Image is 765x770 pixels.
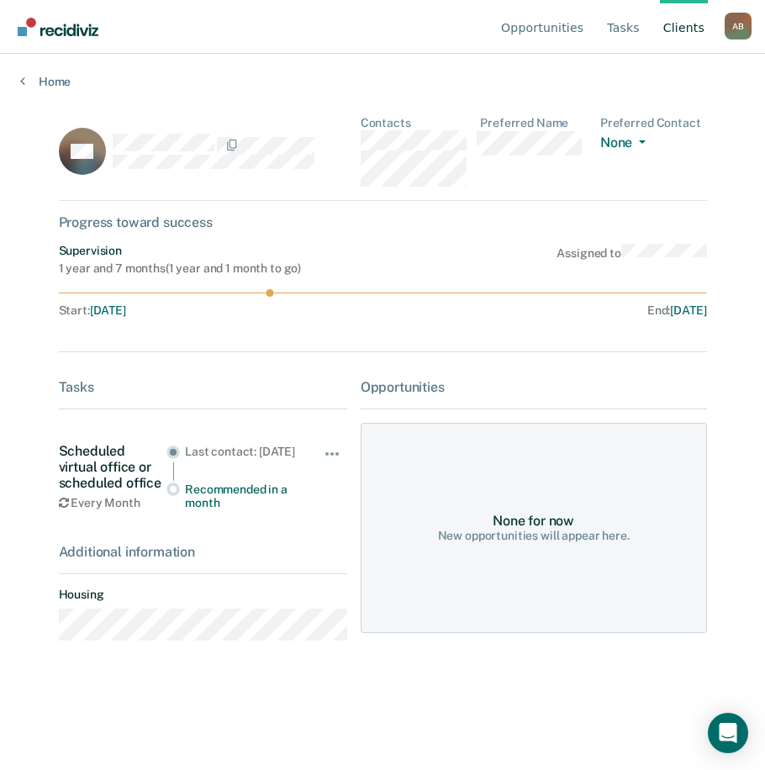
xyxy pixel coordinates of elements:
[59,214,707,230] div: Progress toward success
[493,513,574,529] div: None for now
[725,13,752,40] button: Profile dropdown button
[361,116,467,130] dt: Contacts
[59,261,302,276] div: 1 year and 7 months ( 1 year and 1 month to go )
[59,303,383,318] div: Start :
[90,303,126,317] span: [DATE]
[185,483,311,511] div: Recommended in a month
[185,445,311,459] div: Last contact: [DATE]
[600,116,707,130] dt: Preferred Contact
[59,544,347,560] div: Additional information
[18,18,98,36] img: Recidiviz
[670,303,706,317] span: [DATE]
[59,443,167,492] div: Scheduled virtual office or scheduled office
[20,74,745,89] a: Home
[557,244,706,276] div: Assigned to
[708,713,748,753] div: Open Intercom Messenger
[59,588,347,602] dt: Housing
[390,303,707,318] div: End :
[59,244,302,258] div: Supervision
[438,529,630,543] div: New opportunities will appear here.
[725,13,752,40] div: A B
[59,496,167,510] div: Every Month
[480,116,587,130] dt: Preferred Name
[600,134,652,154] button: None
[361,379,707,395] div: Opportunities
[59,379,347,395] div: Tasks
